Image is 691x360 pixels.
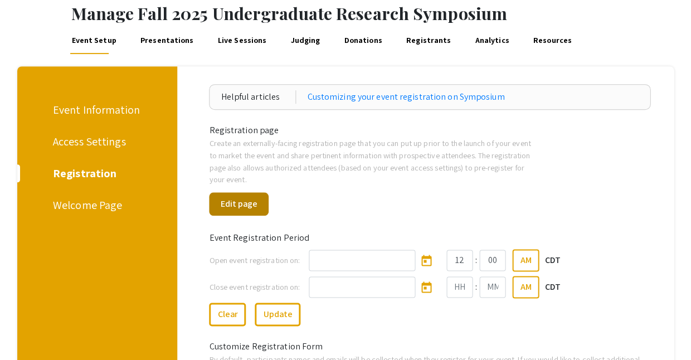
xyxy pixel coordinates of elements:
div: Registration page [201,124,658,137]
label: Open event registration on: [209,254,300,266]
button: AM [512,276,539,298]
a: Judging [289,27,322,54]
div: : [473,280,479,294]
div: Welcome Page [53,197,137,213]
input: Hours [446,250,473,271]
p: Create an externally-facing registration page that you can put up prior to the launch of your eve... [209,137,536,185]
p: CDT [544,280,560,294]
a: Live Sessions [216,27,269,54]
div: Helpful articles [221,90,296,104]
iframe: Chat [8,310,47,352]
button: Clear [209,303,246,326]
h1: Manage Fall 2025 Undergraduate Research Symposium [71,3,691,23]
button: Open calendar [415,276,437,298]
button: Edit page [209,192,269,216]
div: Event Information [53,101,140,118]
div: Customize Registration Form [201,339,658,353]
input: Hours [446,276,473,298]
label: Close event registration on: [209,281,300,293]
input: Minutes [479,276,505,298]
div: Access Settings [53,133,137,150]
p: CDT [544,254,560,267]
button: AM [512,249,539,271]
button: Open calendar [415,249,437,271]
div: : [473,254,479,267]
a: Presentations [139,27,196,54]
a: Event Setup [70,27,118,54]
div: Event Registration Period [201,231,658,245]
a: Analytics [473,27,510,54]
a: Registrants [405,27,452,54]
button: Update [255,303,300,326]
a: Customizing your event registration on Symposium [307,90,504,104]
a: Resources [531,27,573,54]
a: Donations [342,27,383,54]
div: Registration [53,165,137,182]
input: Minutes [479,250,505,271]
